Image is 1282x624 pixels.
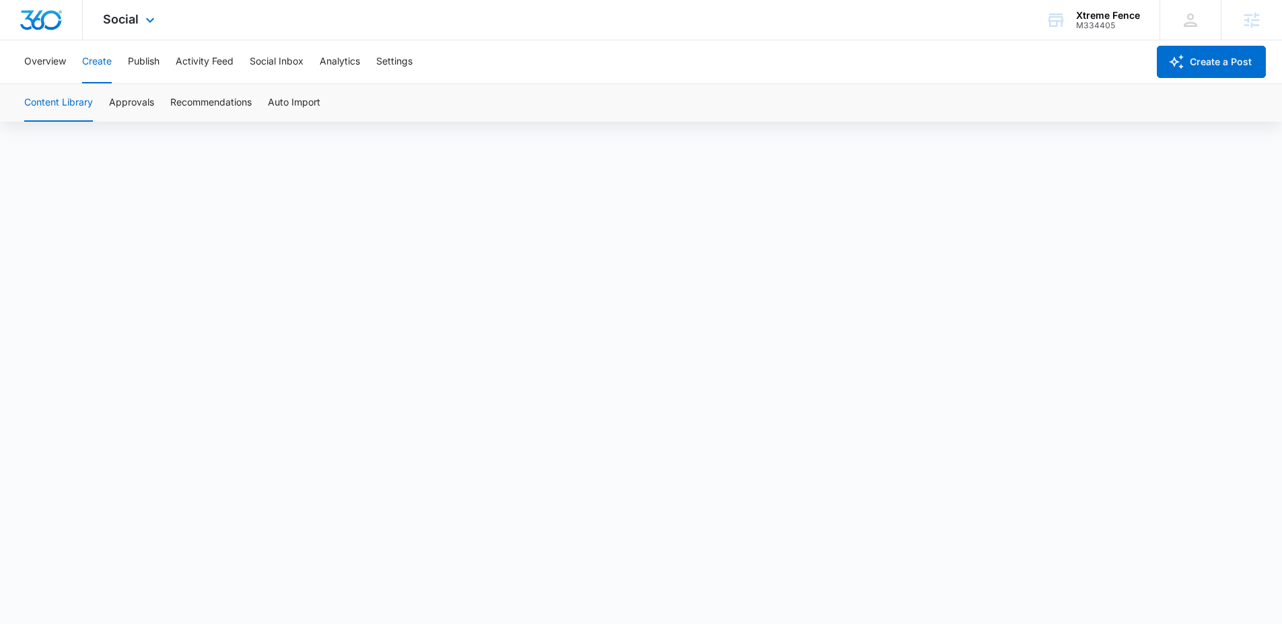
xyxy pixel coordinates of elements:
button: Social Inbox [250,40,304,83]
button: Analytics [320,40,360,83]
button: Overview [24,40,66,83]
button: Create [82,40,112,83]
button: Approvals [109,84,154,122]
button: Create a Post [1157,46,1266,78]
div: account id [1076,21,1140,30]
button: Content Library [24,84,93,122]
button: Settings [376,40,413,83]
button: Activity Feed [176,40,234,83]
span: Social [103,12,139,26]
div: account name [1076,10,1140,21]
button: Auto Import [268,84,320,122]
button: Publish [128,40,159,83]
button: Recommendations [170,84,252,122]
